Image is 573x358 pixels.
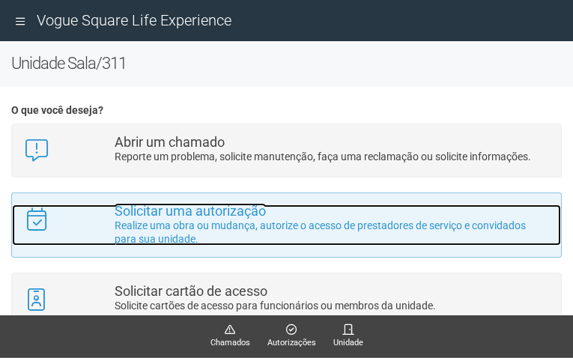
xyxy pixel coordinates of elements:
[23,136,550,166] a: Abrir um chamado Reporte um problema, solicite manutenção, faça uma reclamação ou solicite inform...
[115,150,550,163] p: Reporte um problema, solicite manutenção, faça uma reclamação ou solicite informações.
[11,52,562,75] h2: Unidade Sala/311
[23,204,550,246] a: Solicitar uma autorização Realize uma obra ou mudança, autorize o acesso de prestadores de serviç...
[267,336,316,350] span: Autorizações
[267,324,316,350] a: Autorizações
[115,134,225,150] strong: Abrir um chamado
[11,105,562,116] h4: O que você deseja?
[37,11,231,29] span: Vogue Square Life Experience
[333,324,363,350] a: Unidade
[115,219,550,246] p: Realize uma obra ou mudança, autorize o acesso de prestadores de serviço e convidados para sua un...
[115,283,267,299] strong: Solicitar cartão de acesso
[115,203,266,219] strong: Solicitar uma autorização
[333,336,363,350] span: Unidade
[210,336,250,350] span: Chamados
[115,299,550,312] p: Solicite cartões de acesso para funcionários ou membros da unidade.
[23,285,550,315] a: Solicitar cartão de acesso Solicite cartões de acesso para funcionários ou membros da unidade.
[210,324,250,350] a: Chamados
